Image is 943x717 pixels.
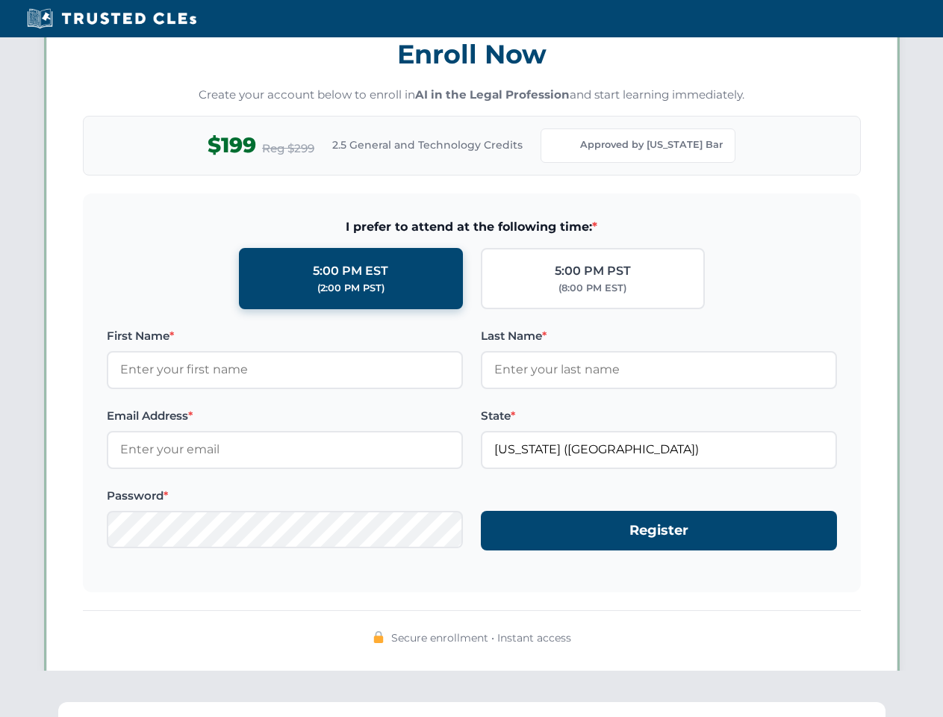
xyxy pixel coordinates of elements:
[317,281,385,296] div: (2:00 PM PST)
[481,327,837,345] label: Last Name
[555,261,631,281] div: 5:00 PM PST
[481,431,837,468] input: Florida (FL)
[580,137,723,152] span: Approved by [US_STATE] Bar
[107,351,463,388] input: Enter your first name
[313,261,388,281] div: 5:00 PM EST
[481,511,837,550] button: Register
[22,7,201,30] img: Trusted CLEs
[553,135,574,156] img: Florida Bar
[107,327,463,345] label: First Name
[262,140,314,158] span: Reg $299
[391,630,571,646] span: Secure enrollment • Instant access
[107,487,463,505] label: Password
[107,431,463,468] input: Enter your email
[558,281,626,296] div: (8:00 PM EST)
[107,217,837,237] span: I prefer to attend at the following time:
[83,87,861,104] p: Create your account below to enroll in and start learning immediately.
[415,87,570,102] strong: AI in the Legal Profession
[332,137,523,153] span: 2.5 General and Technology Credits
[481,351,837,388] input: Enter your last name
[107,407,463,425] label: Email Address
[373,631,385,643] img: 🔒
[83,31,861,78] h3: Enroll Now
[481,407,837,425] label: State
[208,128,256,162] span: $199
